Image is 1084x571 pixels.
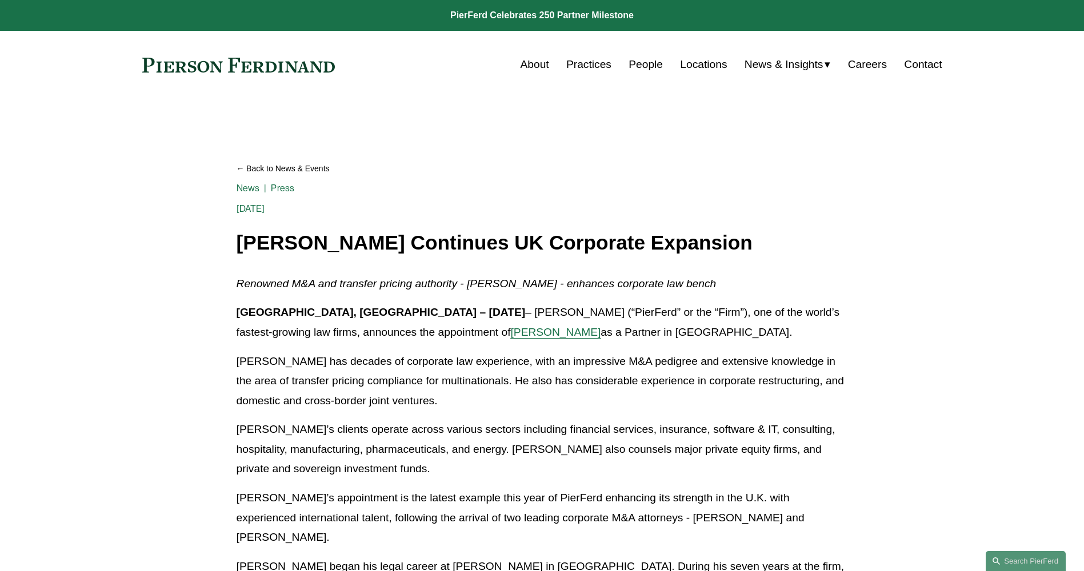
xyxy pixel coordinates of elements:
a: Careers [848,54,887,75]
p: [PERSON_NAME]’s clients operate across various sectors including financial services, insurance, s... [237,420,848,479]
p: [PERSON_NAME] has decades of corporate law experience, with an impressive M&A pedigree and extens... [237,352,848,411]
a: Press [271,183,294,194]
h1: [PERSON_NAME] Continues UK Corporate Expansion [237,232,848,254]
a: Locations [680,54,727,75]
a: People [629,54,663,75]
a: News [237,183,260,194]
a: About [521,54,549,75]
a: [PERSON_NAME] [511,326,601,338]
a: Contact [904,54,942,75]
a: Back to News & Events [237,159,848,179]
strong: [GEOGRAPHIC_DATA], [GEOGRAPHIC_DATA] – [DATE] [237,306,526,318]
a: folder dropdown [745,54,831,75]
a: Search this site [986,551,1066,571]
p: – [PERSON_NAME] (“PierFerd” or the “Firm”), one of the world’s fastest-growing law firms, announc... [237,303,848,342]
a: Practices [566,54,611,75]
em: Renowned M&A and transfer pricing authority - [PERSON_NAME] - enhances corporate law bench [237,278,717,289]
span: News & Insights [745,55,823,75]
span: [DATE] [237,203,265,214]
p: [PERSON_NAME]’s appointment is the latest example this year of PierFerd enhancing its strength in... [237,488,848,548]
